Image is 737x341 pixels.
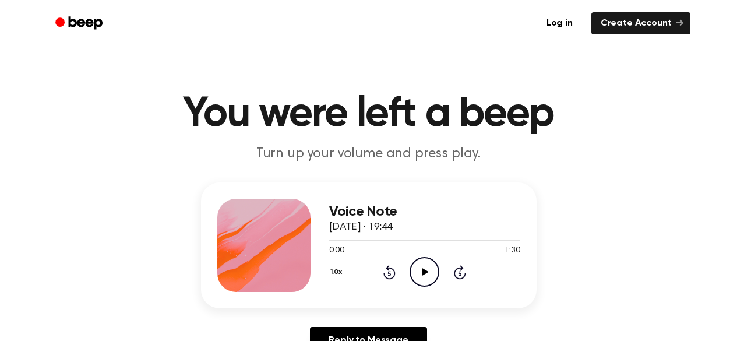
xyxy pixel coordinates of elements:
[329,262,347,282] button: 1.0x
[70,93,667,135] h1: You were left a beep
[329,245,344,257] span: 0:00
[591,12,690,34] a: Create Account
[505,245,520,257] span: 1:30
[535,10,584,37] a: Log in
[329,204,520,220] h3: Voice Note
[145,145,593,164] p: Turn up your volume and press play.
[47,12,113,35] a: Beep
[329,222,393,233] span: [DATE] · 19:44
